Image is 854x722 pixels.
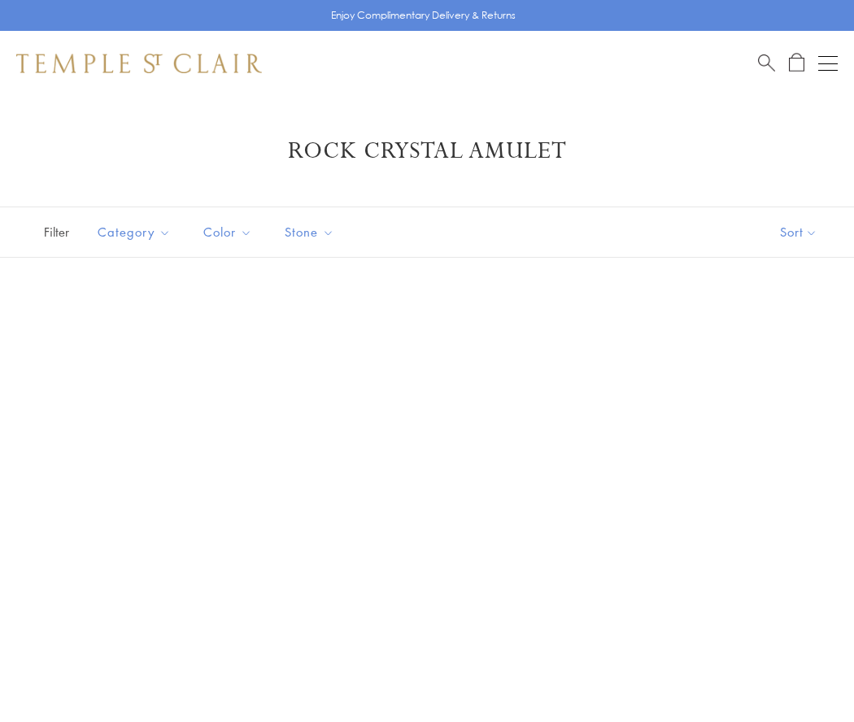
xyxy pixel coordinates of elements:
[272,214,346,250] button: Stone
[758,53,775,73] a: Search
[16,54,262,73] img: Temple St. Clair
[818,54,838,73] button: Open navigation
[277,222,346,242] span: Stone
[191,214,264,250] button: Color
[41,137,813,166] h1: Rock Crystal Amulet
[743,207,854,257] button: Show sort by
[331,7,516,24] p: Enjoy Complimentary Delivery & Returns
[195,222,264,242] span: Color
[789,53,804,73] a: Open Shopping Bag
[85,214,183,250] button: Category
[89,222,183,242] span: Category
